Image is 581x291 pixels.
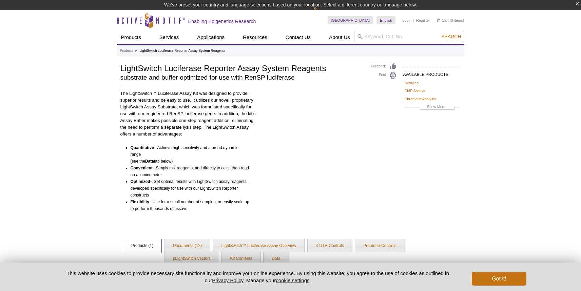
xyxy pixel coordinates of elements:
[313,5,331,21] img: Change Here
[328,16,373,24] a: [GEOGRAPHIC_DATA]
[416,18,430,23] a: Register
[413,16,414,24] li: |
[355,239,404,253] a: Promoter Controls
[188,18,256,24] h2: Enabling Epigenetics Research
[123,239,161,253] a: Products (1)
[139,49,225,53] li: LightSwitch Luciferase Reporter Assay System Reagents
[472,272,526,286] button: Got it!
[371,63,396,70] a: Feedback
[371,72,396,79] a: Print
[222,252,260,266] a: Kit Contents
[376,16,395,24] a: English
[120,90,256,138] p: The LightSwitch™ Luciferase Assay Kit was designed to provide superior results and be easy to use...
[325,31,354,44] a: About Us
[120,48,133,54] a: Products
[131,199,250,212] li: – Use for a small number of samples, or easily scale up to perform thousands of assays
[212,277,243,283] a: Privacy Policy
[131,200,149,204] b: Flexibility
[131,144,250,165] li: – Achieve high sensitivity and a broad dynamic range (see the tab below)
[405,96,436,102] a: Chromatin Analysis
[165,252,219,266] a: pLightSwitch Vectors
[405,104,460,111] a: Show More
[131,179,150,184] b: Optimized
[261,90,396,166] iframe: Watch the Lightswitch video
[439,34,463,40] button: Search
[145,159,154,164] b: Data
[131,165,250,178] li: – Simply mix reagents, add directly to cells, then read on a luminometer
[55,270,461,284] p: This website uses cookies to provide necessary site functionality and improve your online experie...
[403,67,461,79] h2: AVAILABLE PRODUCTS
[405,80,419,86] a: Services
[120,63,364,73] h1: LightSwitch Luciferase Reporter Assay System Reagents
[441,34,461,39] span: Search
[165,239,210,253] a: Documents (12)
[264,252,288,266] a: Data
[120,75,364,81] h2: substrate and buffer optimized for use with RenSP luciferase
[437,16,464,24] li: (0 items)
[405,88,425,94] a: ChIP Assays
[131,178,250,199] li: – Get optimal results with LightSwitch assay reagents, developed specifically for use with our Li...
[354,31,464,42] input: Keyword, Cat. No.
[213,239,304,253] a: LightSwitch™ Luciferase Assay Overview
[239,31,271,44] a: Resources
[131,145,154,150] b: Quantitative
[282,31,315,44] a: Contact Us
[276,277,309,283] button: cookie settings
[437,18,449,23] a: Cart
[155,31,183,44] a: Services
[402,18,411,23] a: Login
[193,31,229,44] a: Applications
[437,18,440,22] img: Your Cart
[135,49,137,53] li: »
[308,239,352,253] a: 3´UTR Controls
[131,166,153,170] b: Convenient
[117,31,145,44] a: Products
